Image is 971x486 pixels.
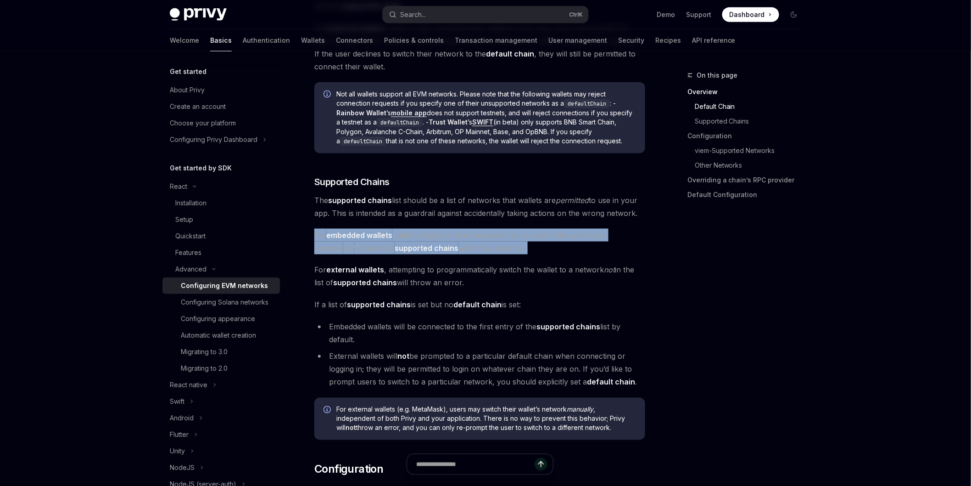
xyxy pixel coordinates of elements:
a: Default Configuration [687,187,809,202]
div: Automatic wallet creation [181,330,256,341]
strong: supported chains [333,278,397,288]
svg: Info [324,406,333,415]
a: Configuring appearance [162,311,280,327]
a: Security [618,29,644,51]
a: User management [548,29,607,51]
div: Configuring EVM networks [181,280,268,291]
code: defaultChain [564,99,610,108]
span: The list should be a list of networks that wallets are to use in your app. This is intended as a ... [314,194,645,220]
a: Overview [687,85,809,99]
a: Other Networks [695,158,809,173]
a: Wallets [301,29,325,51]
h5: Get started by SDK [170,163,232,174]
a: Supported Chains [695,114,809,129]
div: Configuring Solana networks [181,297,268,308]
div: Search... [400,9,426,20]
a: Configuration [687,129,809,143]
a: viem-Supported Networks [695,143,809,158]
strong: default chain [453,300,502,310]
strong: supported chains [536,322,600,332]
span: For , attempting to programmatically switch the wallet to a network in the list of will throw an ... [314,264,645,289]
a: API reference [692,29,736,51]
span: If a list of is set but no is set: [314,299,645,311]
a: Create an account [162,98,280,115]
button: Send message [535,458,547,471]
strong: default chain [486,49,534,58]
a: Migrating to 3.0 [162,344,280,360]
li: Embedded wallets will be connected to the first entry of the list by default. [314,321,645,346]
div: NodeJS [170,462,195,473]
div: React [170,181,187,192]
span: Dashboard [730,10,765,19]
a: About Privy [162,82,280,98]
em: not [604,266,615,275]
a: Support [686,10,711,19]
a: Connectors [336,29,373,51]
a: Transaction management [455,29,537,51]
div: Quickstart [175,231,206,242]
div: Configuring appearance [181,313,255,324]
a: Setup [162,211,280,228]
code: defaultChain [377,118,423,127]
strong: not [346,424,356,432]
a: Choose your platform [162,115,280,131]
button: Toggle dark mode [787,7,801,22]
div: Features [175,247,201,258]
strong: embedded wallets [326,231,392,240]
div: About Privy [170,85,205,96]
a: Basics [210,29,232,51]
div: Installation [175,198,206,209]
div: Configuring Privy Dashboard [170,134,257,145]
a: Configuring Solana networks [162,294,280,311]
a: Default Chain [695,99,809,114]
div: Choose your platform [170,118,236,129]
span: Not all wallets support all EVM networks. Please note that the following wallets may reject conne... [336,90,636,146]
div: Create an account [170,101,226,112]
a: Configuring EVM networks [162,277,280,294]
em: not [343,243,354,253]
h5: Get started [170,66,206,77]
span: On this page [697,70,738,81]
a: Recipes [655,29,681,51]
span: For external wallets (e.g. MetaMask), users may switch their wallet’s network , independent of bo... [336,405,636,433]
div: Android [170,413,194,424]
div: Swift [170,396,184,407]
strong: external wallets [326,266,384,275]
svg: Info [324,90,333,100]
a: SWIFT [472,118,493,126]
strong: Trust Wallet [429,118,468,126]
button: Search...CtrlK [383,6,588,23]
a: mobile app [391,109,427,117]
strong: Rainbow Wallet [336,109,386,117]
strong: supported chains [347,300,411,310]
a: Migrating to 2.0 [162,360,280,377]
div: React native [170,379,207,390]
div: Advanced [175,264,206,275]
span: Ctrl K [569,11,583,18]
span: Supported Chains [314,175,390,188]
a: Features [162,244,280,261]
em: manually [567,406,593,413]
a: Overriding a chain’s RPC provider [687,173,809,187]
a: Welcome [170,29,199,51]
a: Authentication [243,29,290,51]
div: Unity [170,446,185,457]
em: permitted [556,196,589,205]
div: Setup [175,214,193,225]
strong: supported chains [395,243,458,253]
strong: default chain [587,378,635,387]
div: Migrating to 3.0 [181,346,228,357]
a: default chain [453,300,502,310]
span: For , attempting to send a transaction on or switch the wallet to a network in the list of will t... [314,229,645,254]
code: defaultChain [340,137,386,146]
a: Dashboard [722,7,779,22]
a: Policies & controls [384,29,444,51]
div: Migrating to 2.0 [181,363,228,374]
a: Installation [162,195,280,211]
li: External wallets will be prompted to a particular default chain when connecting or logging in; th... [314,350,645,389]
a: Automatic wallet creation [162,327,280,344]
div: Flutter [170,429,189,440]
a: Quickstart [162,228,280,244]
strong: not [397,352,409,361]
a: Demo [657,10,675,19]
